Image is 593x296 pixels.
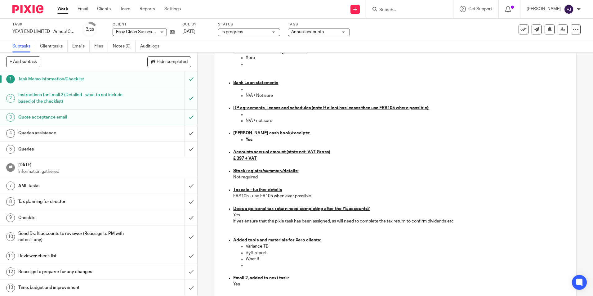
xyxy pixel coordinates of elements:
div: 8 [6,197,15,206]
span: Annual accounts [291,30,324,34]
div: 2 [6,94,15,103]
h1: Queries assistance [18,128,125,138]
a: Client tasks [40,40,68,52]
h1: AML tasks [18,181,125,191]
a: Email [78,6,88,12]
p: If yes ensure that the pixie task has been assigned, as will need to complete the tax return to c... [233,218,569,224]
p: Yes [233,281,569,287]
h1: Send Draft accounts to reviewer (Reassign to PM with notes if any) [18,229,125,245]
h1: Task Memo information/Checklist [18,74,125,84]
div: 11 [6,252,15,260]
u: [PERSON_NAME] cash book/receipts: [233,131,310,135]
h1: Quote acceptance email [18,113,125,122]
div: 7 [6,182,15,190]
a: Notes (0) [113,40,136,52]
h1: Instructions for Email 2 (Detailed - what to not include based of the checklist) [18,90,125,106]
label: Status [218,22,280,27]
div: 3 [6,113,15,122]
label: Task [12,22,74,27]
p: Information gathered [18,168,191,175]
h1: Queries [18,145,125,154]
div: 4 [6,129,15,138]
button: + Add subtask [6,56,40,67]
h1: Reassign to preparer for any changes [18,267,125,276]
p: Yes [233,212,569,218]
h1: Reviewer check list [18,251,125,261]
img: svg%3E [564,4,574,14]
div: YEAR END LIMITED - Annual COMPANY accounts and CT600 return [12,29,74,35]
img: Pixie [12,5,43,13]
a: Subtasks [12,40,35,52]
strong: Email 2, added to next task: [233,276,289,280]
small: /23 [88,28,94,31]
a: Clients [97,6,111,12]
u: Added tools and materials for Xero clients: [233,238,321,242]
span: Hide completed [157,60,188,65]
p: Variance TB [246,243,569,249]
a: Team [120,6,130,12]
a: Files [94,40,108,52]
strong: Yes [246,137,252,142]
u: Does a personal tax return need completing after the YE accounts? [233,207,370,211]
u: Stock register/summary/details: [233,169,298,173]
p: Xero [246,55,569,61]
u: £ 397 + VAT [233,156,257,161]
label: Due by [182,22,210,27]
p: Not required [233,174,569,180]
h1: Checklist [18,213,125,222]
div: 3 [86,26,94,33]
div: 12 [6,267,15,276]
p: N/A / Not sure [246,92,569,99]
a: Audit logs [140,40,164,52]
h1: [DATE] [18,160,191,168]
input: Search [379,7,435,13]
span: Easy Clean Sussex Ltd [116,30,160,34]
div: 1 [6,75,15,83]
a: Work [57,6,68,12]
div: 13 [6,284,15,292]
button: Hide completed [147,56,191,67]
u: Accounts accrual amount (state net, VAT Gross) [233,150,330,154]
label: Client [113,22,175,27]
p: [PERSON_NAME] [527,6,561,12]
div: 10 [6,232,15,241]
h1: Tax planning for director [18,197,125,206]
a: Settings [164,6,181,12]
span: [DATE] [182,29,195,34]
label: Tags [288,22,350,27]
h1: Time, budget and improvement [18,283,125,292]
a: Reports [140,6,155,12]
u: Bank Loan statements [233,81,278,85]
p: What if [246,256,569,262]
p: N/A / not sure [246,118,569,124]
span: Get Support [468,7,492,11]
div: 5 [6,145,15,154]
span: In progress [221,30,243,34]
u: Taxcalc - further details [233,188,282,192]
u: HP agreements , leases and schedules (note if client has leases then use FRS105 where possible): [233,106,429,110]
a: Emails [72,40,90,52]
div: 9 [6,213,15,222]
p: FRS105 - use FR105 when ever possible [233,193,569,199]
p: Syft report [246,250,569,256]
